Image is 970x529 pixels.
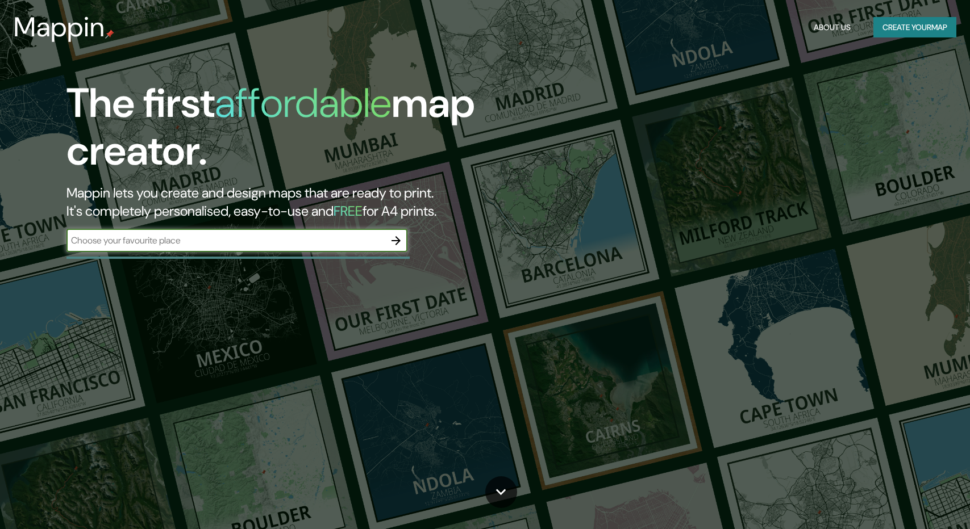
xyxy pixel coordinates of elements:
[66,184,552,220] h2: Mappin lets you create and design maps that are ready to print. It's completely personalised, eas...
[14,11,105,43] h3: Mappin
[66,234,385,247] input: Choose your favourite place
[334,202,363,220] h5: FREE
[66,79,552,184] h1: The first map creator.
[809,17,855,38] button: About Us
[105,30,114,39] img: mappin-pin
[873,17,956,38] button: Create yourmap
[215,77,392,129] h1: affordable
